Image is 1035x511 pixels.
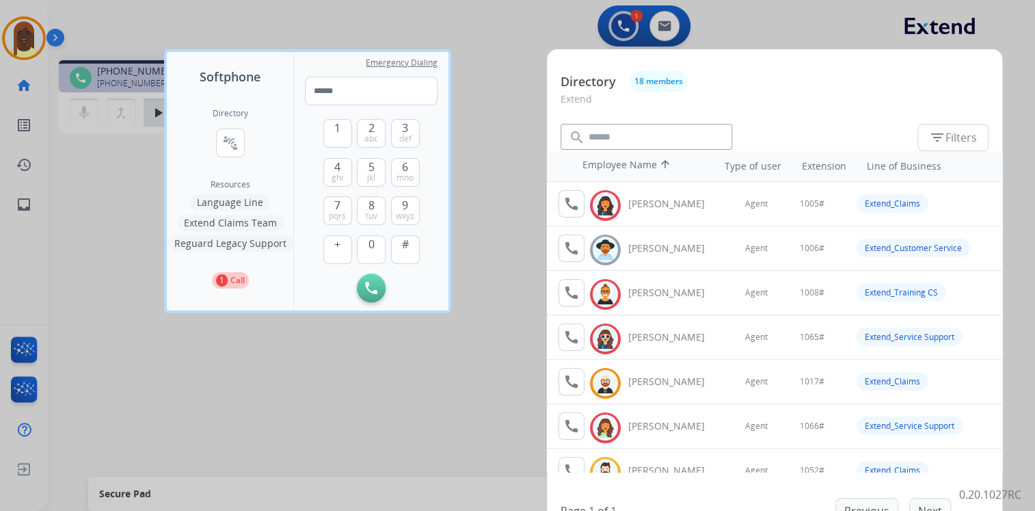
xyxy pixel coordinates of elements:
[595,239,615,261] img: avatar
[628,241,720,255] div: [PERSON_NAME]
[628,419,720,433] div: [PERSON_NAME]
[800,421,824,432] span: 1066#
[364,133,378,144] span: abc
[628,286,720,300] div: [PERSON_NAME]
[859,153,995,180] th: Line of Business
[628,197,720,211] div: [PERSON_NAME]
[399,133,412,144] span: def
[332,172,343,183] span: ghi
[357,235,386,264] button: 0
[222,135,239,151] mat-icon: connect_without_contact
[334,236,340,252] span: +
[857,372,928,391] div: Extend_Claims
[794,153,852,180] th: Extension
[357,196,386,225] button: 8tuv
[563,374,580,390] mat-icon: call
[745,376,768,387] span: Agent
[402,236,409,252] span: #
[334,159,340,175] span: 4
[800,465,824,476] span: 1052#
[745,465,768,476] span: Agent
[368,236,375,252] span: 0
[576,151,699,181] th: Employee Name
[357,158,386,187] button: 5jkl
[396,211,414,222] span: wxyz
[563,240,580,257] mat-icon: call
[745,198,768,209] span: Agent
[334,197,340,213] span: 7
[745,332,768,343] span: Agent
[402,159,408,175] span: 6
[917,124,989,151] button: Filters
[595,328,615,350] img: avatar
[745,421,768,432] span: Agent
[595,195,615,216] img: avatar
[190,194,270,211] button: Language Line
[857,417,963,435] div: Extend_Service Support
[800,243,824,254] span: 1006#
[167,235,293,252] button: Reguard Legacy Support
[213,108,248,119] h2: Directory
[929,129,945,146] mat-icon: filter_list
[365,282,377,294] img: call-button
[657,158,673,174] mat-icon: arrow_upward
[628,464,720,477] div: [PERSON_NAME]
[563,329,580,345] mat-icon: call
[212,272,249,289] button: 1Call
[402,120,408,136] span: 3
[929,129,977,146] span: Filters
[800,198,824,209] span: 1005#
[595,417,615,438] img: avatar
[216,274,228,287] p: 1
[857,194,928,213] div: Extend_Claims
[595,462,615,483] img: avatar
[628,375,720,389] div: [PERSON_NAME]
[959,486,1021,503] p: 0.20.1027RC
[402,197,408,213] span: 9
[391,158,420,187] button: 6mno
[800,332,824,343] span: 1065#
[366,57,438,68] span: Emergency Dialing
[561,73,616,91] p: Directory
[857,283,946,302] div: Extend_Training CS
[745,287,768,298] span: Agent
[569,129,585,146] mat-icon: search
[211,179,250,190] span: Resources
[200,67,260,86] span: Softphone
[800,287,824,298] span: 1008#
[323,196,352,225] button: 7pqrs
[595,373,615,394] img: avatar
[857,328,963,346] div: Extend_Service Support
[368,120,375,136] span: 2
[391,196,420,225] button: 9wxyz
[563,196,580,212] mat-icon: call
[595,284,615,305] img: avatar
[323,235,352,264] button: +
[705,153,788,180] th: Type of user
[334,120,340,136] span: 1
[563,285,580,301] mat-icon: call
[323,158,352,187] button: 4ghi
[177,215,284,231] button: Extend Claims Team
[745,243,768,254] span: Agent
[391,119,420,148] button: 3def
[800,376,824,387] span: 1017#
[391,235,420,264] button: #
[563,462,580,479] mat-icon: call
[630,71,688,92] button: 18 members
[367,172,375,183] span: jkl
[366,211,377,222] span: tuv
[368,197,375,213] span: 8
[230,274,245,287] p: Call
[857,461,928,480] div: Extend_Claims
[857,239,970,257] div: Extend_Customer Service
[563,418,580,434] mat-icon: call
[561,92,989,117] p: Extend
[357,119,386,148] button: 2abc
[396,172,414,183] span: mno
[628,330,720,344] div: [PERSON_NAME]
[323,119,352,148] button: 1
[368,159,375,175] span: 5
[329,211,346,222] span: pqrs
